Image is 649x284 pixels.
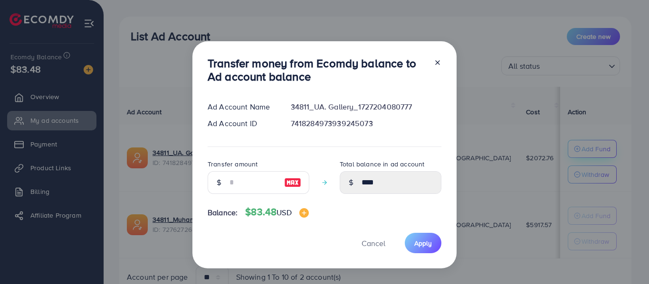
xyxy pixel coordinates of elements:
[362,238,385,248] span: Cancel
[208,56,426,84] h3: Transfer money from Ecomdy balance to Ad account balance
[208,207,238,218] span: Balance:
[277,207,291,218] span: USD
[245,206,308,218] h4: $83.48
[340,159,424,169] label: Total balance in ad account
[283,101,449,112] div: 34811_UA. Gallery_1727204080777
[200,118,283,129] div: Ad Account ID
[208,159,258,169] label: Transfer amount
[405,233,441,253] button: Apply
[299,208,309,218] img: image
[200,101,283,112] div: Ad Account Name
[609,241,642,277] iframe: Chat
[414,238,432,248] span: Apply
[283,118,449,129] div: 7418284973939245073
[284,177,301,188] img: image
[350,233,397,253] button: Cancel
